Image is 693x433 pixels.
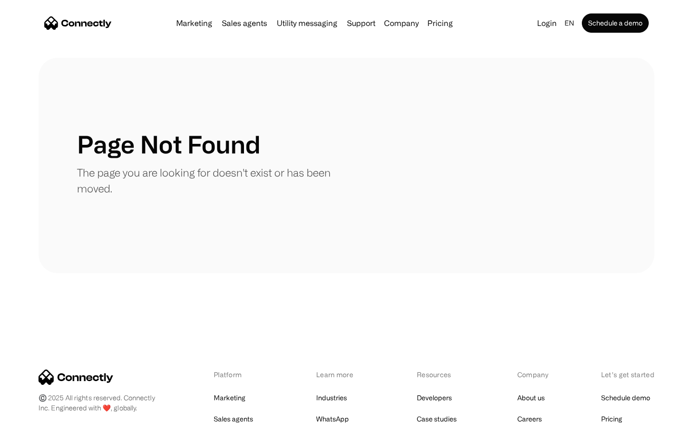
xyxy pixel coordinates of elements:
[582,13,649,33] a: Schedule a demo
[517,391,545,405] a: About us
[343,19,379,27] a: Support
[316,391,347,405] a: Industries
[601,369,654,380] div: Let’s get started
[423,19,457,27] a: Pricing
[214,412,253,426] a: Sales agents
[77,130,260,159] h1: Page Not Found
[417,391,452,405] a: Developers
[10,415,58,430] aside: Language selected: English
[214,391,245,405] a: Marketing
[172,19,216,27] a: Marketing
[218,19,271,27] a: Sales agents
[384,16,419,30] div: Company
[19,416,58,430] ul: Language list
[601,412,622,426] a: Pricing
[517,412,542,426] a: Careers
[417,412,457,426] a: Case studies
[316,412,349,426] a: WhatsApp
[565,16,574,30] div: en
[517,369,551,380] div: Company
[601,391,650,405] a: Schedule demo
[417,369,467,380] div: Resources
[273,19,341,27] a: Utility messaging
[316,369,367,380] div: Learn more
[533,16,561,30] a: Login
[77,165,346,196] p: The page you are looking for doesn't exist or has been moved.
[214,369,266,380] div: Platform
